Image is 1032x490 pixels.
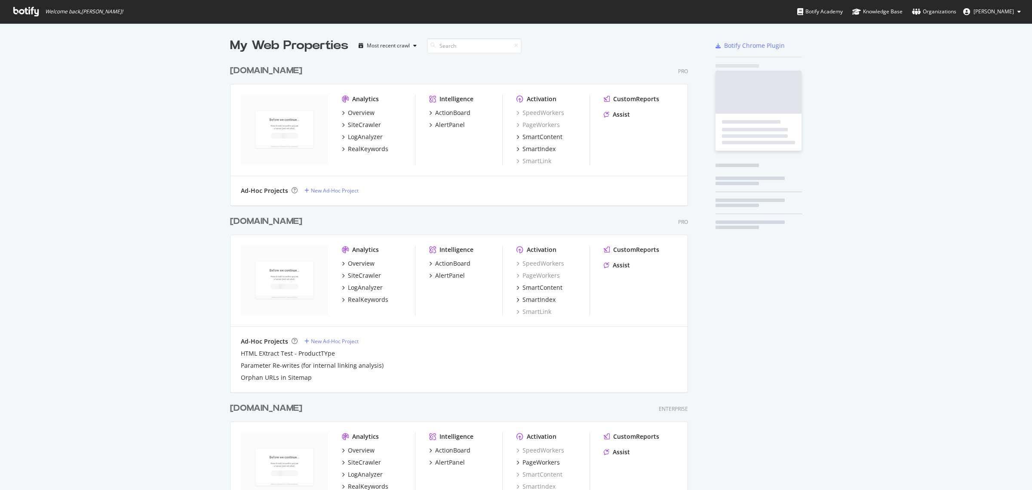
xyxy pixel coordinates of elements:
[429,121,465,129] a: AlertPanel
[435,271,465,280] div: AlertPanel
[342,458,381,467] a: SiteCrawler
[241,373,312,382] div: Orphan URLs in Sitemap
[435,259,470,268] div: ActionBoard
[516,446,564,455] div: SpeedWorkers
[604,110,630,119] a: Assist
[367,43,410,48] div: Most recent crawl
[348,470,383,479] div: LogAnalyzer
[439,245,473,254] div: Intelligence
[659,405,688,412] div: Enterprise
[429,259,470,268] a: ActionBoard
[678,68,688,75] div: Pro
[613,245,659,254] div: CustomReports
[311,338,359,345] div: New Ad-Hoc Project
[435,109,470,117] div: ActionBoard
[516,259,564,268] a: SpeedWorkers
[342,109,375,117] a: Overview
[352,432,379,441] div: Analytics
[230,215,306,228] a: [DOMAIN_NAME]
[342,283,383,292] a: LogAnalyzer
[613,448,630,456] div: Assist
[516,133,562,141] a: SmartContent
[516,157,551,165] a: SmartLink
[613,95,659,103] div: CustomReports
[348,283,383,292] div: LogAnalyzer
[912,7,956,16] div: Organizations
[516,145,556,153] a: SmartIndex
[604,95,659,103] a: CustomReports
[516,470,562,479] a: SmartContent
[427,38,522,53] input: Search
[435,446,470,455] div: ActionBoard
[797,7,843,16] div: Botify Academy
[429,271,465,280] a: AlertPanel
[724,41,785,50] div: Botify Chrome Plugin
[230,215,302,228] div: [DOMAIN_NAME]
[230,402,302,415] div: [DOMAIN_NAME]
[342,259,375,268] a: Overview
[429,458,465,467] a: AlertPanel
[522,145,556,153] div: SmartIndex
[241,349,335,358] a: HTML EXtract Test - ProductTYpe
[230,37,348,54] div: My Web Properties
[435,121,465,129] div: AlertPanel
[352,95,379,103] div: Analytics
[852,7,903,16] div: Knowledge Base
[342,446,375,455] a: Overview
[311,187,359,194] div: New Ad-Hoc Project
[604,261,630,270] a: Assist
[516,109,564,117] a: SpeedWorkers
[516,271,560,280] a: PageWorkers
[348,145,388,153] div: RealKeywords
[342,295,388,304] a: RealKeywords
[522,283,562,292] div: SmartContent
[355,39,420,53] button: Most recent crawl
[342,470,383,479] a: LogAnalyzer
[352,245,379,254] div: Analytics
[522,295,556,304] div: SmartIndex
[522,133,562,141] div: SmartContent
[348,458,381,467] div: SiteCrawler
[516,121,560,129] a: PageWorkers
[241,337,288,346] div: Ad-Hoc Projects
[974,8,1014,15] span: Matthew Shepherd
[716,41,785,50] a: Botify Chrome Plugin
[241,95,328,164] img: www.ralphlauren.de
[230,65,306,77] a: [DOMAIN_NAME]
[527,245,556,254] div: Activation
[348,109,375,117] div: Overview
[348,133,383,141] div: LogAnalyzer
[348,446,375,455] div: Overview
[348,259,375,268] div: Overview
[604,448,630,456] a: Assist
[348,271,381,280] div: SiteCrawler
[435,458,465,467] div: AlertPanel
[429,446,470,455] a: ActionBoard
[613,261,630,270] div: Assist
[342,121,381,129] a: SiteCrawler
[230,402,306,415] a: [DOMAIN_NAME]
[230,65,302,77] div: [DOMAIN_NAME]
[439,432,473,441] div: Intelligence
[527,95,556,103] div: Activation
[342,145,388,153] a: RealKeywords
[516,283,562,292] a: SmartContent
[304,338,359,345] a: New Ad-Hoc Project
[45,8,123,15] span: Welcome back, [PERSON_NAME] !
[516,307,551,316] a: SmartLink
[429,109,470,117] a: ActionBoard
[613,110,630,119] div: Assist
[348,121,381,129] div: SiteCrawler
[604,432,659,441] a: CustomReports
[304,187,359,194] a: New Ad-Hoc Project
[527,432,556,441] div: Activation
[241,186,288,195] div: Ad-Hoc Projects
